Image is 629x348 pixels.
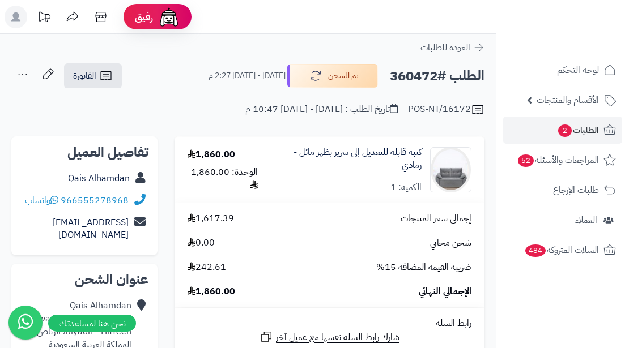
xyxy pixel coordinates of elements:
h2: الطلب #360472 [390,65,484,88]
img: 1748346358-1-90x90.jpg [431,147,471,192]
a: العودة للطلبات [420,41,484,54]
span: المراجعات والأسئلة [517,152,599,168]
div: رابط السلة [179,317,480,330]
span: 1,860.00 [188,285,235,298]
span: ضريبة القيمة المضافة 15% [376,261,471,274]
a: العملاء [503,207,622,234]
a: الطلبات2 [503,117,622,144]
div: الوحدة: 1,860.00 [188,166,258,192]
span: 0.00 [188,237,215,250]
h2: تفاصيل العميل [20,145,148,159]
a: لوحة التحكم [503,57,622,84]
a: طلبات الإرجاع [503,177,622,204]
a: الفاتورة [64,63,122,88]
span: الفاتورة [73,69,96,83]
span: 242.61 [188,261,226,274]
a: تحديثات المنصة [30,6,58,31]
span: طلبات الإرجاع [553,182,599,198]
div: POS-NT/16172 [408,103,484,117]
span: 52 [518,154,534,167]
h2: عنوان الشحن [20,273,148,286]
span: شحن مجاني [430,237,471,250]
a: المراجعات والأسئلة52 [503,147,622,174]
span: الأقسام والمنتجات [537,92,599,108]
span: السلات المتروكة [524,242,599,258]
div: 1,860.00 [188,148,235,161]
a: Qais Alhamdan [68,171,130,185]
a: [EMAIL_ADDRESS][DOMAIN_NAME] [53,216,129,242]
a: واتساب [25,194,58,207]
span: لوحة التحكم [557,62,599,78]
img: logo-2.png [552,28,618,52]
span: العملاء [575,212,597,228]
a: السلات المتروكة484 [503,237,622,264]
div: الكمية: 1 [390,181,422,194]
small: [DATE] - [DATE] 2:27 م [209,70,286,81]
button: تم الشحن [287,64,378,88]
span: شارك رابط السلة نفسها مع عميل آخر [276,331,399,344]
img: ai-face.png [158,6,180,28]
a: 966555278968 [61,194,129,207]
span: 2 [558,124,572,137]
span: العودة للطلبات [420,41,470,54]
a: كنبة قابلة للتعديل إلى سرير بظهر مائل - رمادي [284,146,422,172]
span: رفيق [135,10,153,24]
div: تاريخ الطلب : [DATE] - [DATE] 10:47 م [245,103,398,116]
span: 1,617.39 [188,212,234,225]
span: الطلبات [557,122,599,138]
span: الإجمالي النهائي [419,285,471,298]
span: 484 [525,244,546,257]
a: شارك رابط السلة نفسها مع عميل آخر [260,330,399,344]
span: إجمالي سعر المنتجات [401,212,471,225]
